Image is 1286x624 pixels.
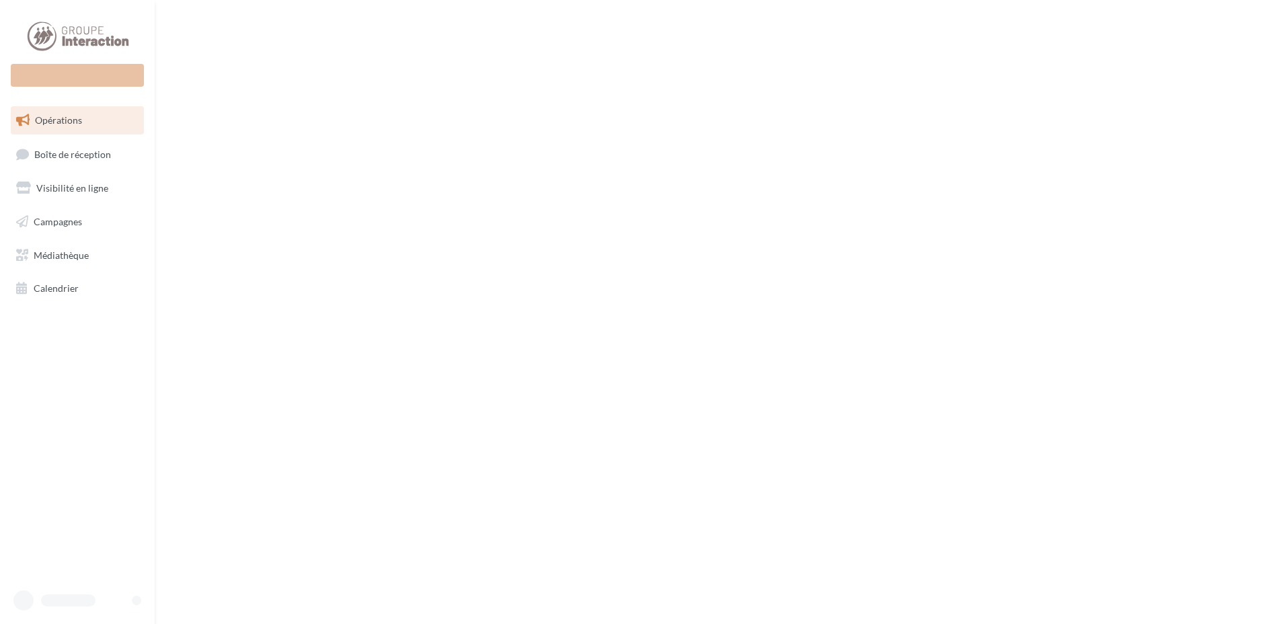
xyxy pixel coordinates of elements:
[36,182,108,194] span: Visibilité en ligne
[34,148,111,159] span: Boîte de réception
[8,274,147,303] a: Calendrier
[34,216,82,227] span: Campagnes
[8,106,147,134] a: Opérations
[11,64,144,87] div: Nouvelle campagne
[8,140,147,169] a: Boîte de réception
[35,114,82,126] span: Opérations
[34,249,89,260] span: Médiathèque
[8,208,147,236] a: Campagnes
[34,282,79,294] span: Calendrier
[8,174,147,202] a: Visibilité en ligne
[8,241,147,270] a: Médiathèque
